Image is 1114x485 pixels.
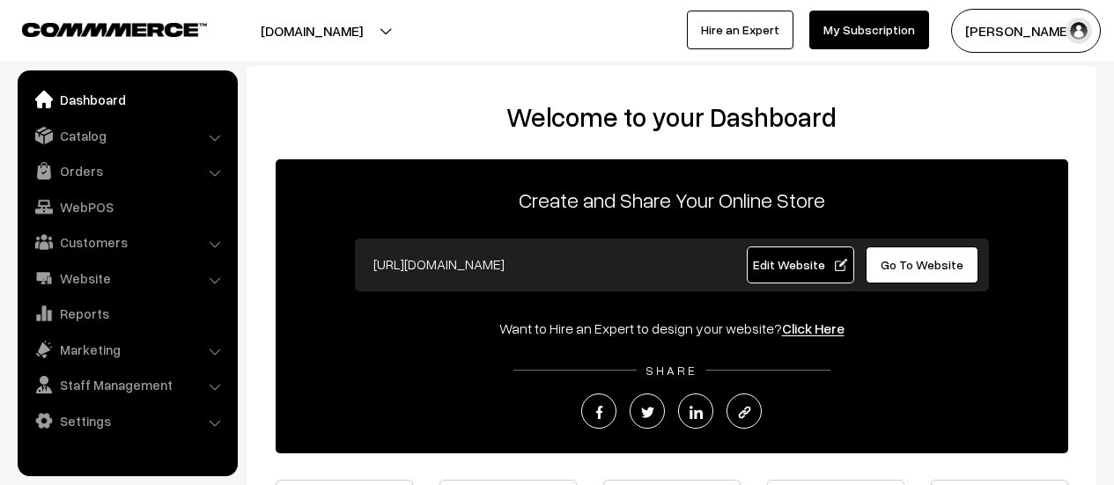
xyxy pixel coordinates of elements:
[276,184,1068,216] p: Create and Share Your Online Store
[22,405,232,437] a: Settings
[951,9,1101,53] button: [PERSON_NAME]
[687,11,793,49] a: Hire an Expert
[22,262,232,294] a: Website
[881,257,963,272] span: Go To Website
[22,226,232,258] a: Customers
[22,84,232,115] a: Dashboard
[637,363,706,378] span: SHARE
[866,246,979,283] a: Go To Website
[276,318,1068,339] div: Want to Hire an Expert to design your website?
[199,9,424,53] button: [DOMAIN_NAME]
[22,334,232,365] a: Marketing
[22,23,207,36] img: COMMMERCE
[22,155,232,187] a: Orders
[1066,18,1092,44] img: user
[22,191,232,223] a: WebPOS
[809,11,929,49] a: My Subscription
[753,257,847,272] span: Edit Website
[747,246,854,283] a: Edit Website
[264,101,1079,133] h2: Welcome to your Dashboard
[782,320,845,337] a: Click Here
[22,298,232,329] a: Reports
[22,369,232,400] a: Staff Management
[22,120,232,151] a: Catalog
[22,18,176,39] a: COMMMERCE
